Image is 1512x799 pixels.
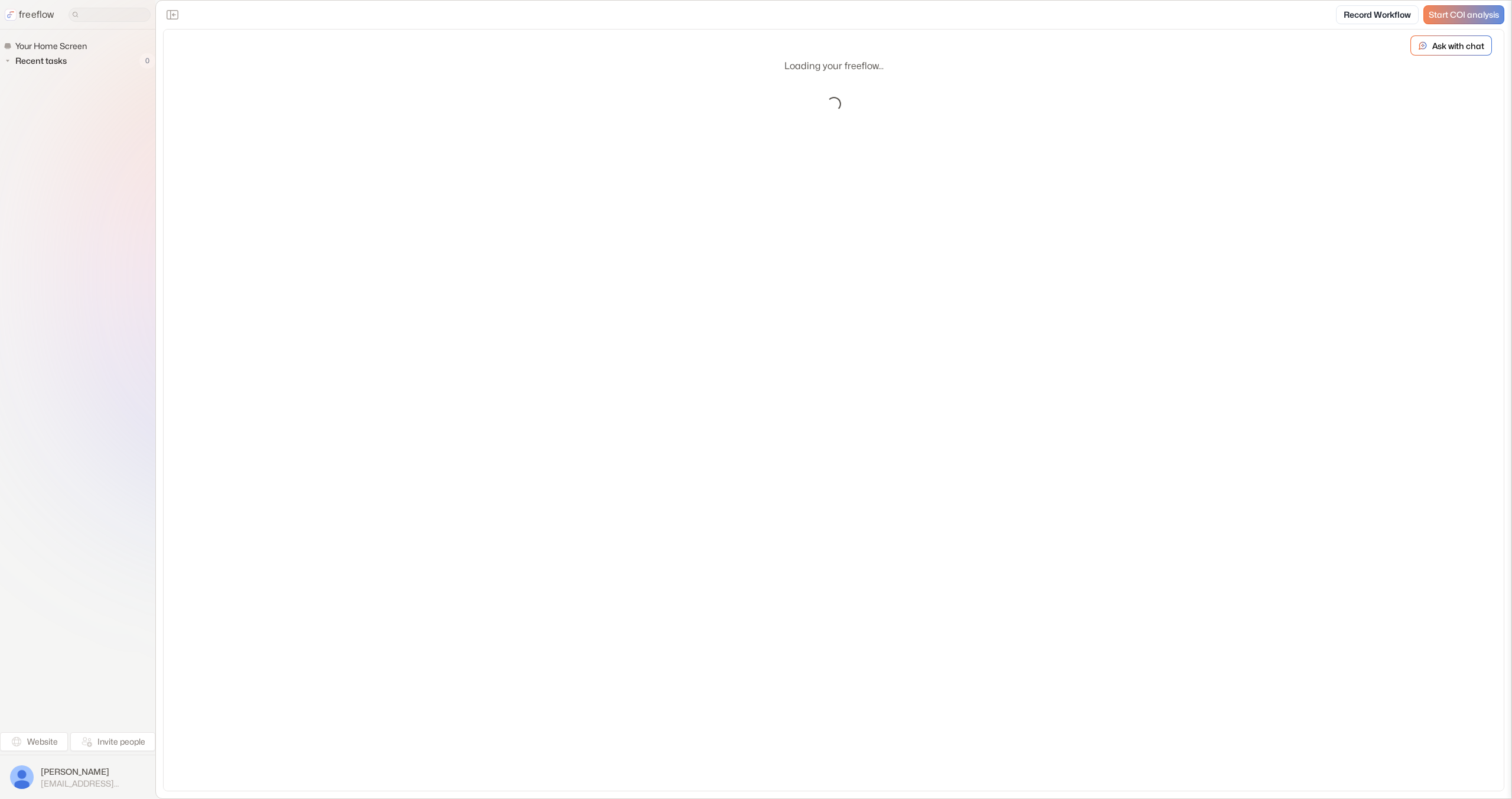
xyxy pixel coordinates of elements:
[1429,10,1499,20] span: Start COI analysis
[5,8,54,22] a: freeflow
[13,55,70,67] span: Recent tasks
[19,8,54,22] p: freeflow
[4,54,71,68] button: Recent tasks
[4,39,92,53] a: Your Home Screen
[41,778,145,789] span: [EMAIL_ADDRESS][DOMAIN_NAME]
[163,5,182,24] button: Close the sidebar
[784,59,884,73] p: Loading your freeflow...
[13,40,90,52] span: Your Home Screen
[1423,5,1504,24] a: Start COI analysis
[70,732,155,751] button: Invite people
[1336,5,1419,24] a: Record Workflow
[139,53,155,69] span: 0
[41,766,145,778] span: [PERSON_NAME]
[10,765,34,789] img: profile
[7,762,148,792] button: [PERSON_NAME][EMAIL_ADDRESS][DOMAIN_NAME]
[1432,40,1484,52] p: Ask with chat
